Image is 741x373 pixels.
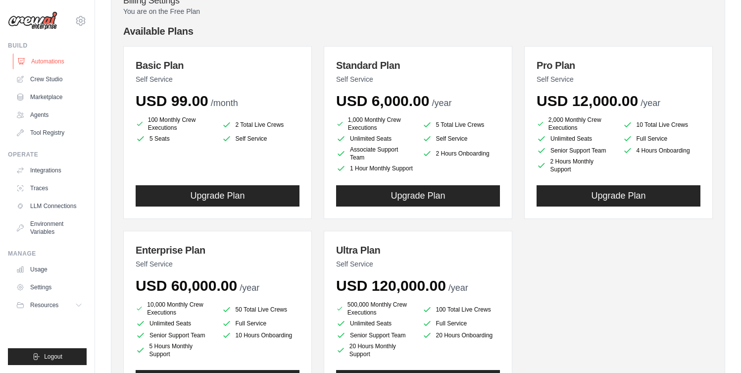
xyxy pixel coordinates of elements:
li: Unlimited Seats [336,134,414,144]
li: 100 Total Live Crews [422,303,500,317]
h4: Available Plans [123,24,713,38]
span: Logout [44,353,62,361]
p: Self Service [336,74,500,84]
span: USD 120,000.00 [336,277,446,294]
li: 500,000 Monthly Crew Executions [336,301,414,317]
li: Self Service [222,134,300,144]
div: Build [8,42,87,50]
div: Manage [8,250,87,258]
span: USD 60,000.00 [136,277,237,294]
button: Upgrade Plan [537,185,700,207]
div: Operate [8,151,87,159]
p: Self Service [537,74,700,84]
span: USD 12,000.00 [537,93,638,109]
li: Senior Support Team [336,330,414,340]
img: Logo [8,11,57,30]
li: Senior Support Team [537,146,615,156]
span: Resources [30,301,58,309]
a: Environment Variables [12,216,87,240]
a: Crew Studio [12,71,87,87]
li: 1,000 Monthly Crew Executions [336,116,414,132]
li: 4 Hours Onboarding [623,146,701,156]
li: 20 Hours Onboarding [422,330,500,340]
li: 2 Hours Onboarding [422,146,500,161]
h3: Pro Plan [537,58,700,72]
li: 100 Monthly Crew Executions [136,116,214,132]
h3: Ultra Plan [336,243,500,257]
p: Self Service [136,259,299,269]
span: /month [211,98,238,108]
a: Tool Registry [12,125,87,141]
button: Upgrade Plan [136,185,299,207]
h3: Basic Plan [136,58,299,72]
span: USD 6,000.00 [336,93,429,109]
span: /year [448,283,468,293]
a: Marketplace [12,89,87,105]
button: Upgrade Plan [336,185,500,207]
li: Senior Support Team [136,330,214,340]
span: /year [240,283,259,293]
span: USD 99.00 [136,93,208,109]
li: 50 Total Live Crews [222,303,300,317]
li: Associate Support Team [336,146,414,161]
li: Full Service [422,319,500,328]
li: 5 Seats [136,134,214,144]
li: 10,000 Monthly Crew Executions [136,301,214,317]
a: Usage [12,262,87,277]
a: Integrations [12,162,87,178]
li: Full Service [623,134,701,144]
li: Full Service [222,319,300,328]
span: /year [432,98,451,108]
li: 10 Hours Onboarding [222,330,300,340]
li: 5 Hours Monthly Support [136,342,214,358]
a: Agents [12,107,87,123]
li: Self Service [422,134,500,144]
li: 20 Hours Monthly Support [336,342,414,358]
li: Unlimited Seats [537,134,615,144]
button: Logout [8,348,87,365]
li: 2 Total Live Crews [222,118,300,132]
li: 2,000 Monthly Crew Executions [537,116,615,132]
li: 2 Hours Monthly Support [537,158,615,173]
li: 10 Total Live Crews [623,118,701,132]
span: /year [641,98,660,108]
li: Unlimited Seats [136,319,214,328]
a: Traces [12,180,87,196]
li: 1 Hour Monthly Support [336,163,414,173]
p: Self Service [136,74,299,84]
h3: Standard Plan [336,58,500,72]
a: Settings [12,279,87,295]
h3: Enterprise Plan [136,243,299,257]
button: Resources [12,297,87,313]
p: Self Service [336,259,500,269]
li: Unlimited Seats [336,319,414,328]
p: You are on the Free Plan [123,6,713,16]
a: Automations [13,53,88,69]
a: LLM Connections [12,198,87,214]
li: 5 Total Live Crews [422,118,500,132]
